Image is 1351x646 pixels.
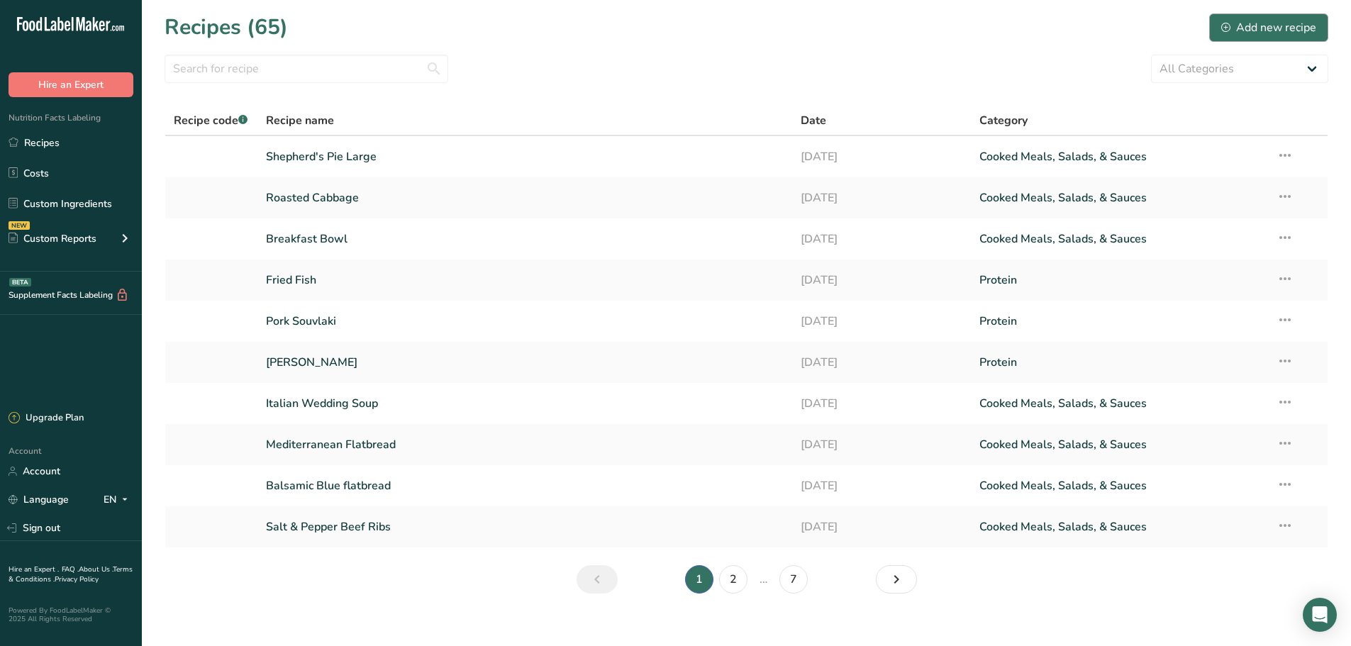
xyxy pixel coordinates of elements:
[801,389,962,418] a: [DATE]
[9,411,84,425] div: Upgrade Plan
[266,265,784,295] a: Fried Fish
[979,512,1260,542] a: Cooked Meals, Salads, & Sauces
[577,565,618,594] a: Previous page
[9,487,69,512] a: Language
[9,606,133,623] div: Powered By FoodLabelMaker © 2025 All Rights Reserved
[801,471,962,501] a: [DATE]
[266,224,784,254] a: Breakfast Bowl
[266,512,784,542] a: Salt & Pepper Beef Ribs
[779,565,808,594] a: Page 7.
[979,112,1028,129] span: Category
[801,142,962,172] a: [DATE]
[979,430,1260,460] a: Cooked Meals, Salads, & Sauces
[266,389,784,418] a: Italian Wedding Soup
[165,55,448,83] input: Search for recipe
[801,430,962,460] a: [DATE]
[801,347,962,377] a: [DATE]
[266,471,784,501] a: Balsamic Blue flatbread
[979,306,1260,336] a: Protein
[9,564,59,574] a: Hire an Expert .
[801,112,826,129] span: Date
[1221,19,1316,36] div: Add new recipe
[79,564,113,574] a: About Us .
[979,471,1260,501] a: Cooked Meals, Salads, & Sauces
[62,564,79,574] a: FAQ .
[876,565,917,594] a: Next page
[801,265,962,295] a: [DATE]
[55,574,99,584] a: Privacy Policy
[9,564,133,584] a: Terms & Conditions .
[1209,13,1328,42] button: Add new recipe
[979,224,1260,254] a: Cooked Meals, Salads, & Sauces
[174,113,248,128] span: Recipe code
[719,565,747,594] a: Page 2.
[801,512,962,542] a: [DATE]
[165,11,288,43] h1: Recipes (65)
[979,142,1260,172] a: Cooked Meals, Salads, & Sauces
[9,72,133,97] button: Hire an Expert
[9,221,30,230] div: NEW
[801,306,962,336] a: [DATE]
[801,183,962,213] a: [DATE]
[9,278,31,286] div: BETA
[266,142,784,172] a: Shepherd's Pie Large
[801,224,962,254] a: [DATE]
[266,347,784,377] a: [PERSON_NAME]
[104,491,133,508] div: EN
[266,183,784,213] a: Roasted Cabbage
[979,265,1260,295] a: Protein
[979,347,1260,377] a: Protein
[979,389,1260,418] a: Cooked Meals, Salads, & Sauces
[979,183,1260,213] a: Cooked Meals, Salads, & Sauces
[266,430,784,460] a: Mediterranean Flatbread
[9,231,96,246] div: Custom Reports
[266,306,784,336] a: Pork Souvlaki
[1303,598,1337,632] div: Open Intercom Messenger
[266,112,334,129] span: Recipe name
